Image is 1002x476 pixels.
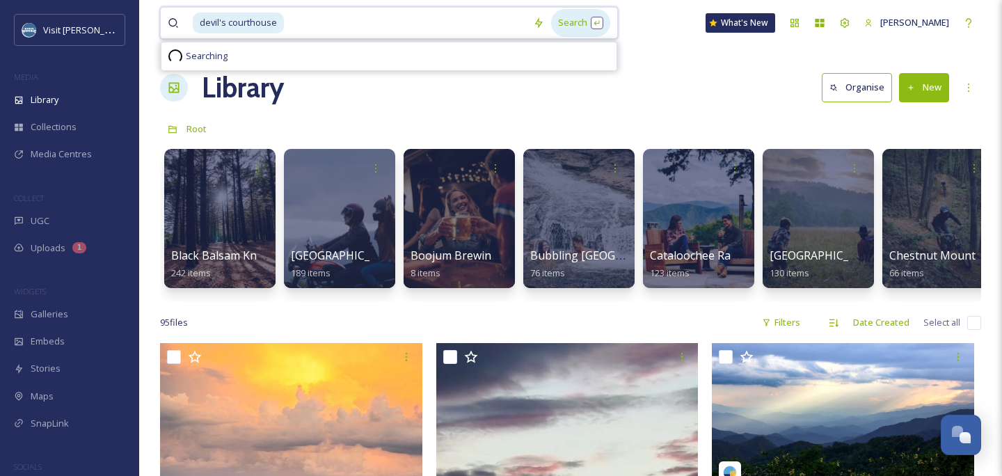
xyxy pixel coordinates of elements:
[14,72,38,82] span: MEDIA
[186,49,228,63] span: Searching
[14,286,46,296] span: WIDGETS
[650,249,749,279] a: Cataloochee Ranch123 items
[530,267,565,279] span: 76 items
[160,316,188,329] span: 95 file s
[650,267,690,279] span: 123 items
[186,120,207,137] a: Root
[941,415,981,455] button: Open Chat
[889,267,924,279] span: 66 items
[822,73,899,102] a: Organise
[880,16,949,29] span: [PERSON_NAME]
[22,23,36,37] img: images.png
[889,248,992,263] span: Chestnut Mountain
[31,335,65,348] span: Embeds
[923,316,960,329] span: Select all
[31,148,92,161] span: Media Centres
[171,249,271,279] a: Black Balsam Knob242 items
[14,193,44,203] span: COLLECT
[31,120,77,134] span: Collections
[72,242,86,253] div: 1
[31,362,61,375] span: Stories
[770,248,882,263] span: [GEOGRAPHIC_DATA]
[411,249,550,279] a: Boojum Brewing Company8 items
[193,13,284,33] span: devil's courthouse
[186,122,207,135] span: Root
[171,248,271,263] span: Black Balsam Knob
[889,249,992,279] a: Chestnut Mountain66 items
[291,248,403,263] span: [GEOGRAPHIC_DATA]
[706,13,775,33] a: What's New
[291,267,331,279] span: 189 items
[899,73,949,102] button: New
[530,249,693,279] a: Bubbling [GEOGRAPHIC_DATA]76 items
[291,249,403,279] a: [GEOGRAPHIC_DATA]189 items
[822,73,892,102] button: Organise
[31,390,54,403] span: Maps
[755,309,807,336] div: Filters
[846,309,916,336] div: Date Created
[171,267,211,279] span: 242 items
[411,248,550,263] span: Boojum Brewing Company
[551,9,610,36] div: Search
[14,461,42,472] span: SOCIALS
[43,23,132,36] span: Visit [PERSON_NAME]
[31,308,68,321] span: Galleries
[31,214,49,228] span: UGC
[31,417,69,430] span: SnapLink
[770,249,882,279] a: [GEOGRAPHIC_DATA]130 items
[857,9,956,36] a: [PERSON_NAME]
[411,267,440,279] span: 8 items
[530,248,693,263] span: Bubbling [GEOGRAPHIC_DATA]
[31,93,58,106] span: Library
[770,267,809,279] span: 130 items
[31,241,65,255] span: Uploads
[650,248,749,263] span: Cataloochee Ranch
[202,67,284,109] a: Library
